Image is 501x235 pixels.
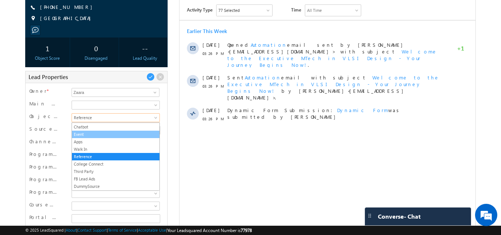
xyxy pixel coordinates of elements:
[65,75,102,82] span: Automation
[48,75,260,95] span: Welcome to the Executive MTech in VLSI Design - Your Journey Begins Now!
[71,43,108,49] span: Automation
[29,214,59,221] label: Portal Auto Login URL
[48,43,227,56] span: Opened email sent by [PERSON_NAME]<[EMAIL_ADDRESS][DOMAIN_NAME]> with subject
[108,228,137,232] a: Terms of Service
[10,69,135,176] textarea: Type your message and hit 'Enter'
[29,125,59,132] label: Source Medium
[72,190,159,197] a: Maven
[367,213,373,219] img: carter-drag
[66,228,76,232] a: About
[101,182,135,192] em: Start Chat
[48,75,187,82] span: Sent email with subject
[29,151,59,157] label: Program Type
[72,131,159,138] a: Event
[37,6,93,17] div: Sales Activity,Program,Email Bounced,Email Link Clicked,Email Marked Spam & 72 more..
[76,41,117,55] div: 0
[48,49,258,69] span: .
[112,6,122,17] span: Time
[149,89,159,96] a: Show All Items
[72,153,159,160] a: Reference
[124,41,165,55] div: --
[25,227,252,234] span: © 2025 LeadSquared | | | | |
[72,176,159,182] a: FB Lead Ads
[72,114,158,121] span: Reference
[39,8,60,15] div: 77 Selected
[72,183,159,190] a: DummySource
[167,228,252,233] span: Your Leadsquared Account Number is
[122,4,139,22] div: Minimize live chat window
[7,29,47,36] div: Earlier This Week
[128,8,142,15] div: All Time
[29,73,68,81] span: Lead Properties
[72,113,160,122] a: Reference
[241,228,252,233] span: 77978
[27,55,68,62] div: Object Score
[29,88,47,94] label: Owner
[7,6,33,17] span: Activity Type
[72,123,160,191] ul: Reference
[29,163,59,170] label: Program SubType
[29,100,59,107] label: Main Stage
[72,88,159,97] input: Type to Search
[48,75,264,101] div: by [PERSON_NAME]<[EMAIL_ADDRESS][DOMAIN_NAME]>.
[13,39,31,49] img: d_60004797649_company_0_60004797649
[72,214,160,223] input: Portal Auto Login URL
[72,146,159,153] a: Walk In
[277,46,285,55] span: +1
[78,228,107,232] a: Contact Support
[40,4,96,11] span: [PHONE_NUMBER]
[29,138,59,145] label: Channel
[124,55,165,62] div: Lead Quality
[72,138,159,145] a: Apps
[76,55,117,62] div: Disengaged
[72,124,159,130] a: Chatbot
[72,168,159,175] a: Third Party
[48,108,264,121] span: Dynamic Form Submission: was submitted by [PERSON_NAME]
[138,228,166,232] a: Acceptable Use
[72,161,159,167] a: College Connect
[29,201,59,208] label: Course Interested In
[29,176,59,183] label: Program Name
[29,113,59,120] label: Object Source
[23,51,45,58] span: 03:26 PM
[48,49,258,69] span: Welcome to the Executive MTech in VLSI Design - Your Journey Begins Now!
[23,75,40,82] span: [DATE]
[39,39,125,49] div: Chat with us now
[23,117,45,123] span: 03:26 PM
[23,84,45,91] span: 03:26 PM
[29,189,59,195] label: Program Category
[158,108,209,114] span: Dynamic Form
[40,15,95,22] span: [GEOGRAPHIC_DATA]
[378,213,421,220] span: Converse - Chat
[23,43,40,49] span: [DATE]
[27,41,68,55] div: 1
[23,108,40,115] span: [DATE]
